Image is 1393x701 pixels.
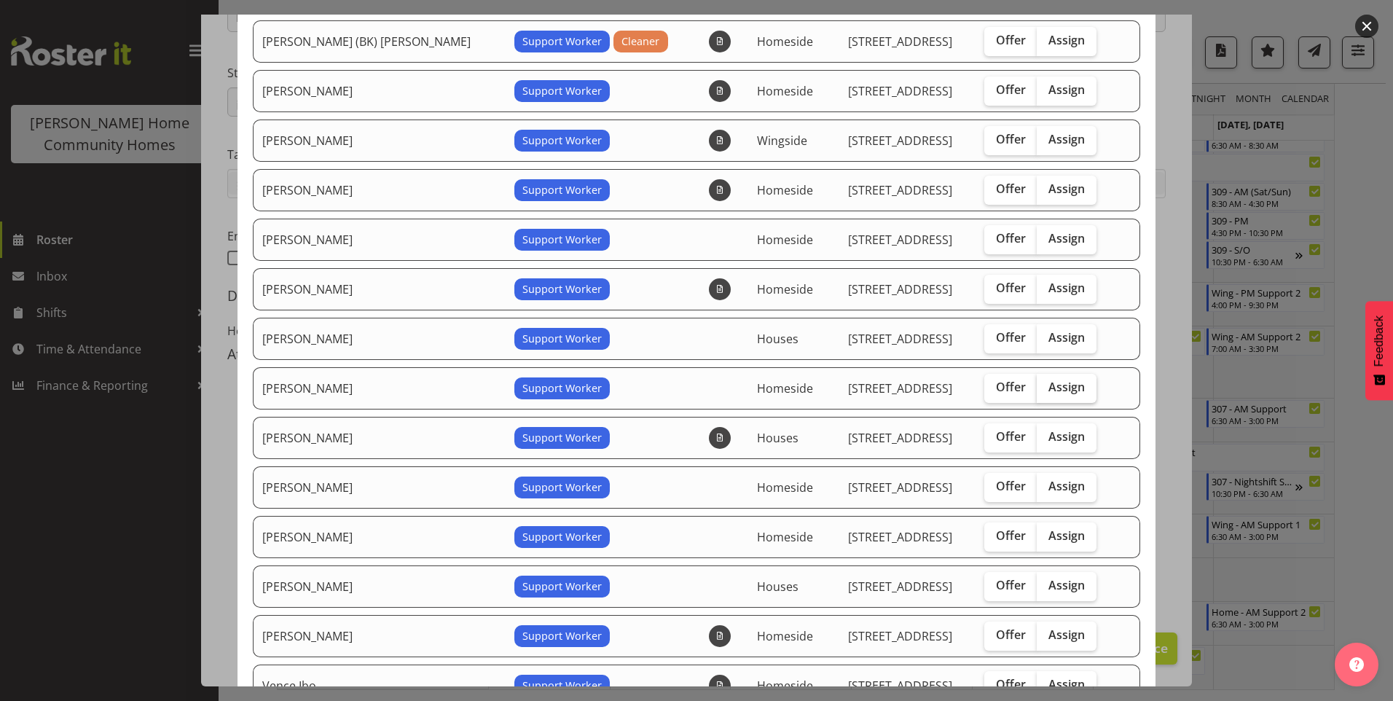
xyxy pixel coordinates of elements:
[1048,578,1085,592] span: Assign
[522,579,602,595] span: Support Worker
[253,20,506,63] td: [PERSON_NAME] (BK) [PERSON_NAME]
[253,318,506,360] td: [PERSON_NAME]
[848,83,952,99] span: [STREET_ADDRESS]
[996,132,1026,146] span: Offer
[522,479,602,496] span: Support Worker
[848,678,952,694] span: [STREET_ADDRESS]
[1349,657,1364,672] img: help-xxl-2.png
[253,466,506,509] td: [PERSON_NAME]
[757,182,813,198] span: Homeside
[757,628,813,644] span: Homeside
[848,579,952,595] span: [STREET_ADDRESS]
[1048,82,1085,97] span: Assign
[522,281,602,297] span: Support Worker
[1048,479,1085,493] span: Assign
[996,181,1026,196] span: Offer
[522,331,602,347] span: Support Worker
[848,133,952,149] span: [STREET_ADDRESS]
[757,579,798,595] span: Houses
[522,34,602,50] span: Support Worker
[757,529,813,545] span: Homeside
[522,232,602,248] span: Support Worker
[996,627,1026,642] span: Offer
[848,529,952,545] span: [STREET_ADDRESS]
[757,331,798,347] span: Houses
[522,529,602,545] span: Support Worker
[848,430,952,446] span: [STREET_ADDRESS]
[757,232,813,248] span: Homeside
[253,367,506,410] td: [PERSON_NAME]
[1048,380,1085,394] span: Assign
[1048,330,1085,345] span: Assign
[522,133,602,149] span: Support Worker
[1048,429,1085,444] span: Assign
[996,578,1026,592] span: Offer
[1048,132,1085,146] span: Assign
[848,628,952,644] span: [STREET_ADDRESS]
[1048,33,1085,47] span: Assign
[848,232,952,248] span: [STREET_ADDRESS]
[1365,301,1393,400] button: Feedback - Show survey
[522,380,602,396] span: Support Worker
[996,281,1026,295] span: Offer
[757,380,813,396] span: Homeside
[996,429,1026,444] span: Offer
[253,565,506,608] td: [PERSON_NAME]
[253,268,506,310] td: [PERSON_NAME]
[1048,281,1085,295] span: Assign
[522,83,602,99] span: Support Worker
[621,34,659,50] span: Cleaner
[757,479,813,496] span: Homeside
[253,169,506,211] td: [PERSON_NAME]
[848,281,952,297] span: [STREET_ADDRESS]
[253,70,506,112] td: [PERSON_NAME]
[848,380,952,396] span: [STREET_ADDRESS]
[522,430,602,446] span: Support Worker
[996,231,1026,246] span: Offer
[1048,181,1085,196] span: Assign
[996,330,1026,345] span: Offer
[996,380,1026,394] span: Offer
[757,34,813,50] span: Homeside
[1048,627,1085,642] span: Assign
[1373,316,1386,367] span: Feedback
[253,417,506,459] td: [PERSON_NAME]
[996,528,1026,543] span: Offer
[1048,231,1085,246] span: Assign
[757,678,813,694] span: Homeside
[522,628,602,644] span: Support Worker
[848,479,952,496] span: [STREET_ADDRESS]
[1048,528,1085,543] span: Assign
[848,331,952,347] span: [STREET_ADDRESS]
[253,516,506,558] td: [PERSON_NAME]
[522,182,602,198] span: Support Worker
[757,430,798,446] span: Houses
[253,615,506,657] td: [PERSON_NAME]
[757,281,813,297] span: Homeside
[996,677,1026,692] span: Offer
[996,479,1026,493] span: Offer
[848,182,952,198] span: [STREET_ADDRESS]
[996,33,1026,47] span: Offer
[253,219,506,261] td: [PERSON_NAME]
[757,133,807,149] span: Wingside
[1048,677,1085,692] span: Assign
[848,34,952,50] span: [STREET_ADDRESS]
[996,82,1026,97] span: Offer
[522,678,602,694] span: Support Worker
[757,83,813,99] span: Homeside
[253,120,506,162] td: [PERSON_NAME]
